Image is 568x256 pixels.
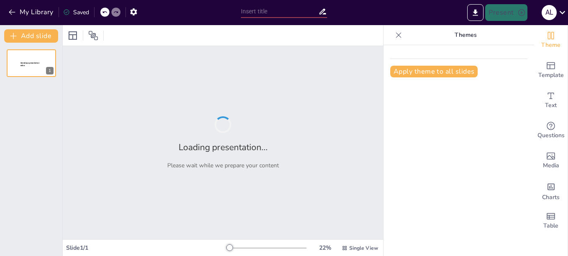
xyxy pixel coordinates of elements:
[534,85,568,115] div: Add text boxes
[534,146,568,176] div: Add images, graphics, shapes or video
[46,67,54,74] div: 1
[7,49,56,77] div: 1
[542,5,557,20] div: A l
[534,115,568,146] div: Get real-time input from your audience
[179,141,268,153] h2: Loading presentation...
[390,66,478,77] button: Apply theme to all slides
[537,131,565,140] span: Questions
[241,5,318,18] input: Insert title
[66,29,79,42] div: Layout
[534,176,568,206] div: Add charts and graphs
[534,25,568,55] div: Change the overall theme
[541,41,560,50] span: Theme
[543,161,559,170] span: Media
[534,55,568,85] div: Add ready made slides
[349,245,378,251] span: Single View
[66,244,226,252] div: Slide 1 / 1
[467,4,484,21] button: Export to PowerPoint
[485,4,527,21] button: Present
[88,31,98,41] span: Position
[543,221,558,230] span: Table
[167,161,279,169] p: Please wait while we prepare your content
[545,101,557,110] span: Text
[542,4,557,21] button: A l
[538,71,564,80] span: Template
[20,62,39,67] span: Sendsteps presentation editor
[63,8,89,16] div: Saved
[405,25,526,45] p: Themes
[315,244,335,252] div: 22 %
[4,29,58,43] button: Add slide
[534,206,568,236] div: Add a table
[542,193,560,202] span: Charts
[6,5,57,19] button: My Library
